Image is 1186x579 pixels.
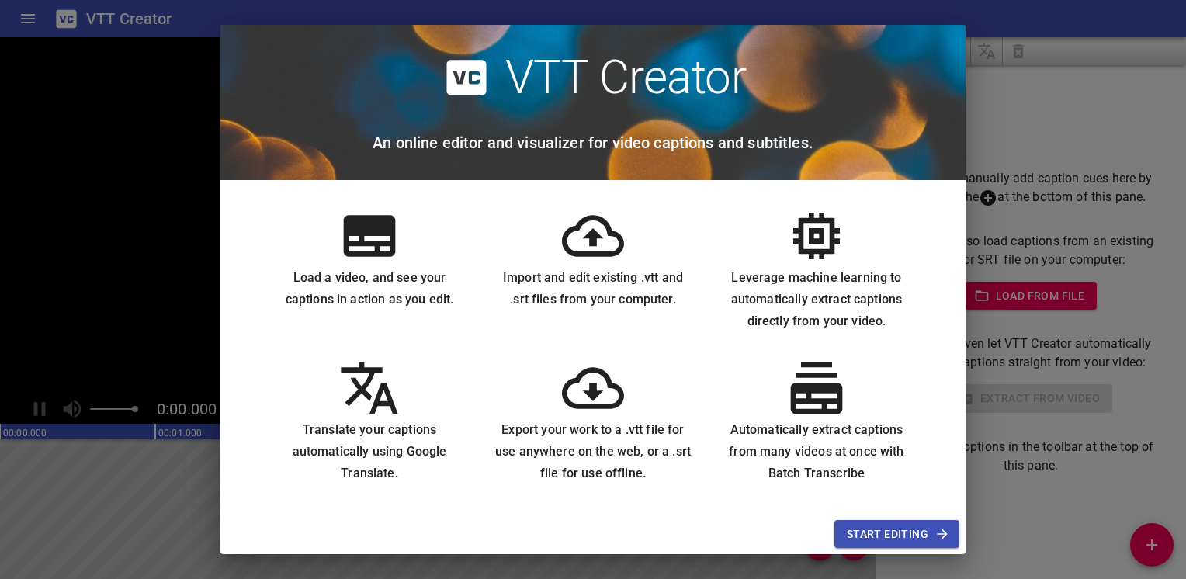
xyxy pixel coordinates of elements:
button: Start Editing [834,520,959,549]
h6: An online editor and visualizer for video captions and subtitles. [373,130,813,155]
span: Start Editing [847,525,947,544]
h6: Export your work to a .vtt file for use anywhere on the web, or a .srt file for use offline. [494,419,692,484]
h2: VTT Creator [505,50,747,106]
h6: Automatically extract captions from many videos at once with Batch Transcribe [717,419,916,484]
h6: Translate your captions automatically using Google Translate. [270,419,469,484]
h6: Leverage machine learning to automatically extract captions directly from your video. [717,267,916,332]
h6: Load a video, and see your captions in action as you edit. [270,267,469,310]
h6: Import and edit existing .vtt and .srt files from your computer. [494,267,692,310]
